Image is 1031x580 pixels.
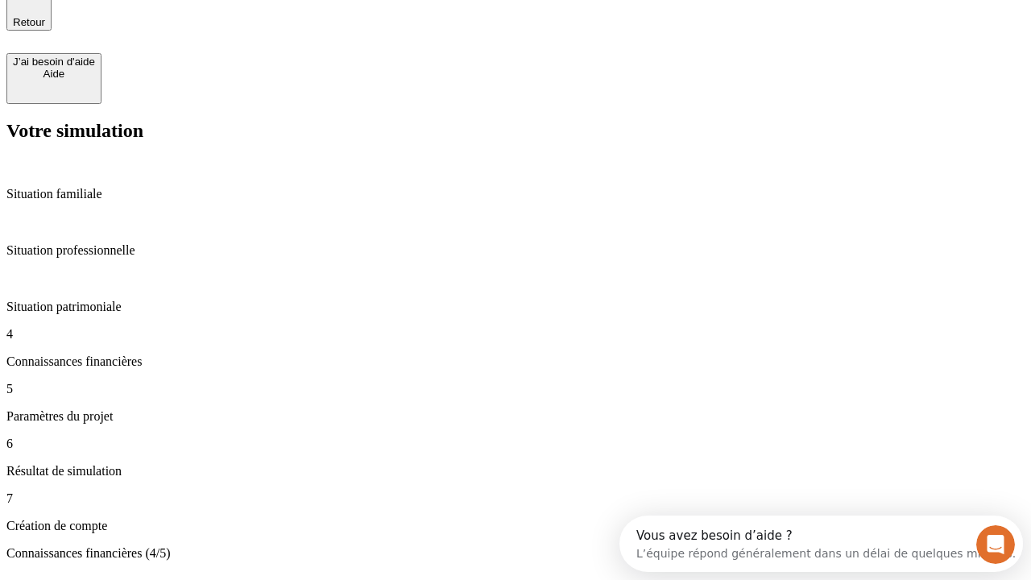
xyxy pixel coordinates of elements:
div: J’ai besoin d'aide [13,56,95,68]
p: 5 [6,382,1025,396]
h2: Votre simulation [6,120,1025,142]
p: Connaissances financières [6,354,1025,369]
span: Retour [13,16,45,28]
p: Paramètres du projet [6,409,1025,424]
p: 6 [6,437,1025,451]
p: Situation familiale [6,187,1025,201]
p: Connaissances financières (4/5) [6,546,1025,561]
p: Résultat de simulation [6,464,1025,478]
div: Ouvrir le Messenger Intercom [6,6,444,51]
button: J’ai besoin d'aideAide [6,53,101,104]
p: Situation professionnelle [6,243,1025,258]
div: Vous avez besoin d’aide ? [17,14,396,27]
p: 7 [6,491,1025,506]
iframe: Intercom live chat [976,525,1015,564]
div: Aide [13,68,95,80]
iframe: Intercom live chat discovery launcher [619,516,1023,572]
p: Création de compte [6,519,1025,533]
p: Situation patrimoniale [6,300,1025,314]
div: L’équipe répond généralement dans un délai de quelques minutes. [17,27,396,43]
p: 4 [6,327,1025,342]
